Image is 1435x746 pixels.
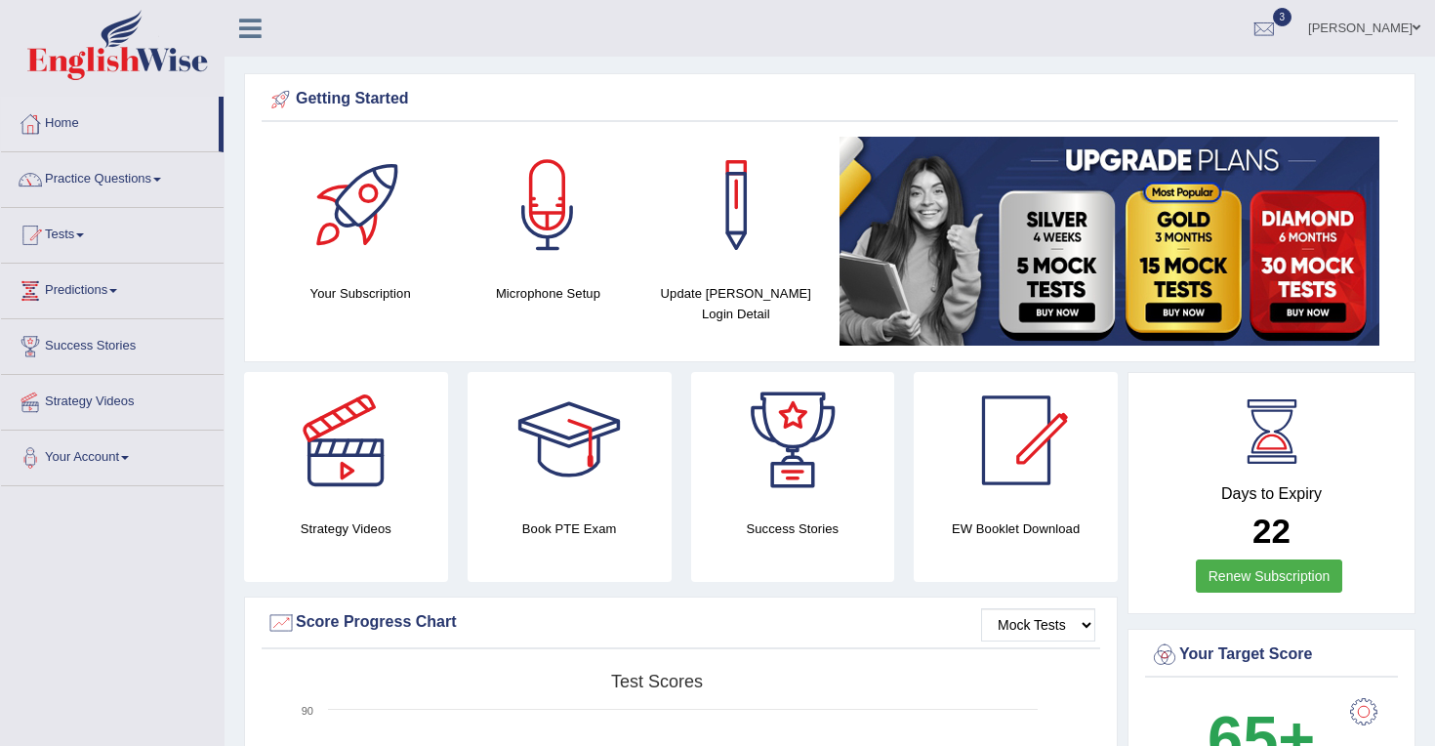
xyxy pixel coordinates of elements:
[1,208,224,257] a: Tests
[1,431,224,479] a: Your Account
[464,283,632,304] h4: Microphone Setup
[1,375,224,424] a: Strategy Videos
[1273,8,1292,26] span: 3
[1196,559,1343,593] a: Renew Subscription
[691,518,895,539] h4: Success Stories
[1,319,224,368] a: Success Stories
[276,283,444,304] h4: Your Subscription
[1,264,224,312] a: Predictions
[302,705,313,717] text: 90
[914,518,1118,539] h4: EW Booklet Download
[1150,641,1393,670] div: Your Target Score
[611,672,703,691] tspan: Test scores
[244,518,448,539] h4: Strategy Videos
[1,152,224,201] a: Practice Questions
[266,608,1095,638] div: Score Progress Chart
[1,97,219,145] a: Home
[468,518,672,539] h4: Book PTE Exam
[1150,485,1393,503] h4: Days to Expiry
[1252,512,1291,550] b: 22
[652,283,820,324] h4: Update [PERSON_NAME] Login Detail
[840,137,1379,346] img: small5.jpg
[266,85,1393,114] div: Getting Started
